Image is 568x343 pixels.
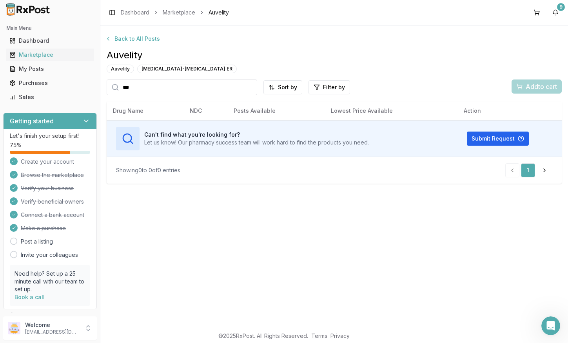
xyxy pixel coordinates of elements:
button: Sales [3,91,97,103]
a: Dashboard [6,34,94,48]
div: Dashboard [9,37,91,45]
button: Back to All Posts [100,32,165,46]
p: Let's finish your setup first! [10,132,90,140]
span: Auvelity [107,49,562,61]
button: My Posts [3,63,97,75]
img: User avatar [8,322,20,334]
nav: pagination [505,163,552,177]
a: Invite your colleagues [21,251,78,259]
a: Marketplace [6,48,94,62]
nav: breadcrumb [121,9,229,16]
th: Lowest Price Available [325,101,457,120]
th: Drug Name [107,101,183,120]
span: Verify your business [21,184,74,192]
span: Make a purchase [21,224,66,232]
div: Marketplace [9,51,91,59]
img: RxPost Logo [3,3,53,16]
a: Terms [311,332,327,339]
a: Privacy [330,332,350,339]
h3: Getting started [10,116,54,126]
div: 9 [557,3,565,11]
th: NDC [183,101,227,120]
a: Post a listing [21,238,53,246]
a: Back to All Posts [107,32,562,46]
span: Filter by [323,83,345,91]
h2: Main Menu [6,25,94,31]
button: Filter by [308,80,350,94]
span: Create your account [21,158,74,166]
span: Sort by [278,83,297,91]
button: Support [3,309,97,323]
span: 75 % [10,141,22,149]
span: Verify beneficial owners [21,198,84,206]
div: Purchases [9,79,91,87]
div: My Posts [9,65,91,73]
span: Browse the marketplace [21,171,84,179]
span: Connect a bank account [21,211,84,219]
div: Sales [9,93,91,101]
h3: Can't find what you're looking for? [144,131,369,139]
a: Purchases [6,76,94,90]
a: My Posts [6,62,94,76]
button: Marketplace [3,49,97,61]
div: [MEDICAL_DATA]-[MEDICAL_DATA] ER [137,65,237,73]
a: Sales [6,90,94,104]
span: Auvelity [209,9,229,16]
div: Showing 0 to 0 of 0 entries [116,166,180,174]
button: Dashboard [3,34,97,47]
a: Book a call [15,294,45,300]
a: Marketplace [163,9,195,16]
iframe: Intercom live chat [541,316,560,335]
p: [EMAIL_ADDRESS][DOMAIN_NAME] [25,329,80,335]
a: Dashboard [121,9,149,16]
button: Purchases [3,77,97,89]
button: 9 [549,6,562,19]
th: Action [457,101,562,120]
p: Let us know! Our pharmacy success team will work hard to find the products you need. [144,139,369,146]
a: 1 [521,163,535,177]
a: Go to next page [537,163,552,177]
button: Submit Request [467,132,529,146]
th: Posts Available [227,101,325,120]
button: Sort by [263,80,302,94]
p: Welcome [25,321,80,329]
p: Need help? Set up a 25 minute call with our team to set up. [15,270,85,293]
div: Auvelity [107,65,134,73]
